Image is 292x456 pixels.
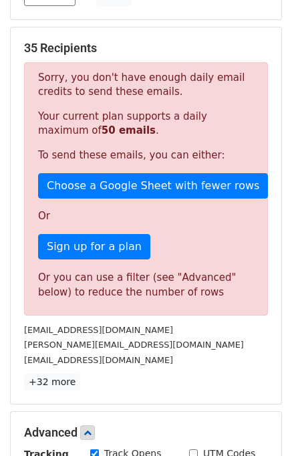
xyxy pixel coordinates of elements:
h5: 35 Recipients [24,41,268,55]
h5: Advanced [24,425,268,440]
p: To send these emails, you can either: [38,148,254,162]
small: [EMAIL_ADDRESS][DOMAIN_NAME] [24,325,173,335]
div: Or you can use a filter (see "Advanced" below) to reduce the number of rows [38,270,254,300]
p: Your current plan supports a daily maximum of . [38,110,254,138]
iframe: Chat Widget [225,392,292,456]
a: Sign up for a plan [38,234,150,259]
small: [EMAIL_ADDRESS][DOMAIN_NAME] [24,355,173,365]
a: +32 more [24,374,80,390]
strong: 50 emails [102,124,156,136]
a: Choose a Google Sheet with fewer rows [38,173,268,199]
small: [PERSON_NAME][EMAIL_ADDRESS][DOMAIN_NAME] [24,340,244,350]
p: Or [38,209,254,223]
p: Sorry, you don't have enough daily email credits to send these emails. [38,71,254,99]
